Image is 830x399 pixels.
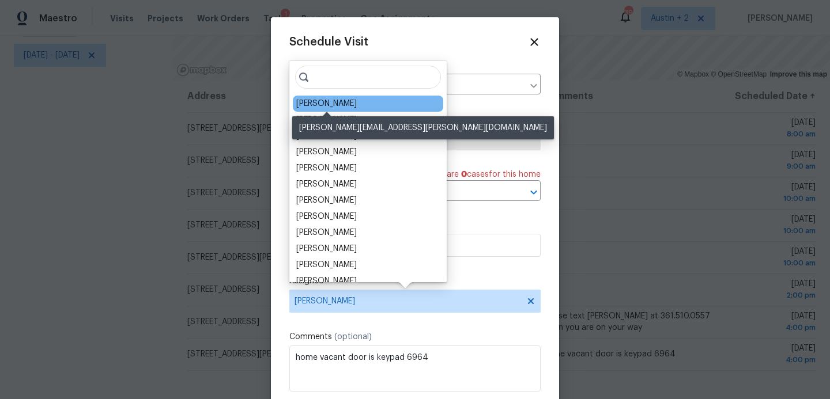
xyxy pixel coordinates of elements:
[296,178,357,190] div: [PERSON_NAME]
[526,184,542,200] button: Open
[289,36,368,48] span: Schedule Visit
[425,169,541,180] span: There are case s for this home
[296,98,357,109] div: [PERSON_NAME]
[334,333,372,341] span: (optional)
[296,146,357,158] div: [PERSON_NAME]
[289,345,541,392] textarea: home vacant door is keypad 6964
[296,195,357,206] div: [PERSON_NAME]
[296,227,357,238] div: [PERSON_NAME]
[461,170,467,178] span: 0
[289,331,541,343] label: Comments
[296,211,357,222] div: [PERSON_NAME]
[296,243,357,254] div: [PERSON_NAME]
[296,162,357,174] div: [PERSON_NAME]
[295,297,520,306] span: [PERSON_NAME]
[296,114,357,126] div: [PERSON_NAME]
[296,259,357,271] div: [PERSON_NAME]
[292,116,554,139] div: [PERSON_NAME][EMAIL_ADDRESS][PERSON_NAME][DOMAIN_NAME]
[528,36,541,48] span: Close
[296,275,357,287] div: [PERSON_NAME]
